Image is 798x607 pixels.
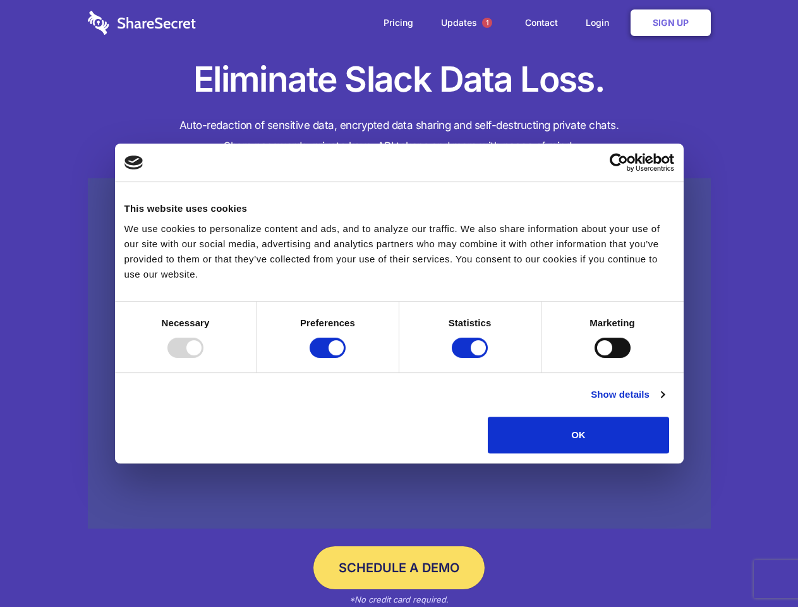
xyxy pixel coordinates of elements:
h1: Eliminate Slack Data Loss. [88,57,711,102]
img: logo-wordmark-white-trans-d4663122ce5f474addd5e946df7df03e33cb6a1c49d2221995e7729f52c070b2.svg [88,11,196,35]
strong: Statistics [449,317,492,328]
a: Wistia video thumbnail [88,178,711,529]
span: 1 [482,18,492,28]
a: Show details [591,387,664,402]
strong: Marketing [589,317,635,328]
div: This website uses cookies [124,201,674,216]
a: Login [573,3,628,42]
strong: Necessary [162,317,210,328]
a: Sign Up [631,9,711,36]
em: *No credit card required. [349,594,449,604]
a: Usercentrics Cookiebot - opens in a new window [564,153,674,172]
strong: Preferences [300,317,355,328]
button: OK [488,417,669,453]
a: Pricing [371,3,426,42]
a: Schedule a Demo [313,546,485,589]
div: We use cookies to personalize content and ads, and to analyze our traffic. We also share informat... [124,221,674,282]
img: logo [124,156,143,169]
h4: Auto-redaction of sensitive data, encrypted data sharing and self-destructing private chats. Shar... [88,115,711,157]
a: Contact [512,3,571,42]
